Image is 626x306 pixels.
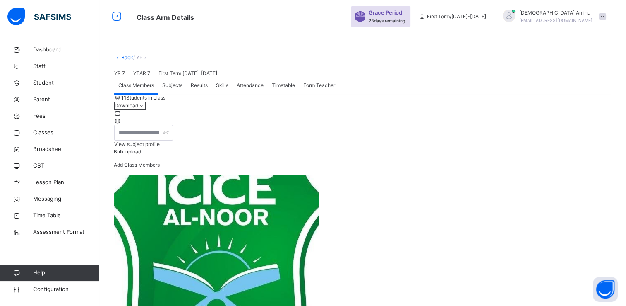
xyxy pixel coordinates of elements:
span: Messaging [33,195,99,203]
span: Fees [33,112,99,120]
span: Grace Period [369,9,402,17]
span: Students in class [121,94,165,102]
span: Dashboard [33,46,99,54]
span: Student [33,79,99,87]
span: First Term [DATE]-[DATE] [158,70,217,76]
span: Class Members [118,82,154,89]
img: safsims [7,8,71,25]
span: Timetable [272,82,295,89]
span: Parent [33,95,99,104]
span: Results [191,82,208,89]
span: Subjects [162,82,182,89]
span: Staff [33,62,99,70]
span: Assessment Format [33,228,99,236]
span: Classes [33,129,99,137]
span: Configuration [33,285,99,294]
span: View subject profile [114,141,160,147]
span: [EMAIL_ADDRESS][DOMAIN_NAME] [519,18,592,23]
span: 23 days remaining [369,18,405,23]
b: 11 [121,95,126,101]
span: / YR 7 [133,54,147,61]
span: YR 7 [114,70,125,76]
span: [DEMOGRAPHIC_DATA] Aminu [519,9,592,17]
span: Download [115,102,138,109]
span: Broadsheet [33,145,99,153]
span: Form Teacher [303,82,335,89]
button: Open asap [593,277,618,302]
span: session/term information [419,13,486,20]
span: CBT [33,162,99,170]
span: YEAR 7 [133,70,150,76]
span: Class Arm Details [137,13,194,22]
span: Skills [216,82,228,89]
span: Help [33,269,99,277]
a: Back [121,54,133,61]
span: Time Table [33,211,99,220]
span: Add Class Members [114,162,160,168]
span: Lesson Plan [33,178,99,187]
span: Attendance [237,82,264,89]
span: Bulk upload [114,148,141,155]
div: HafsahAminu [494,9,610,24]
img: sticker-purple.71386a28dfed39d6af7621340158ba97.svg [355,11,365,22]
